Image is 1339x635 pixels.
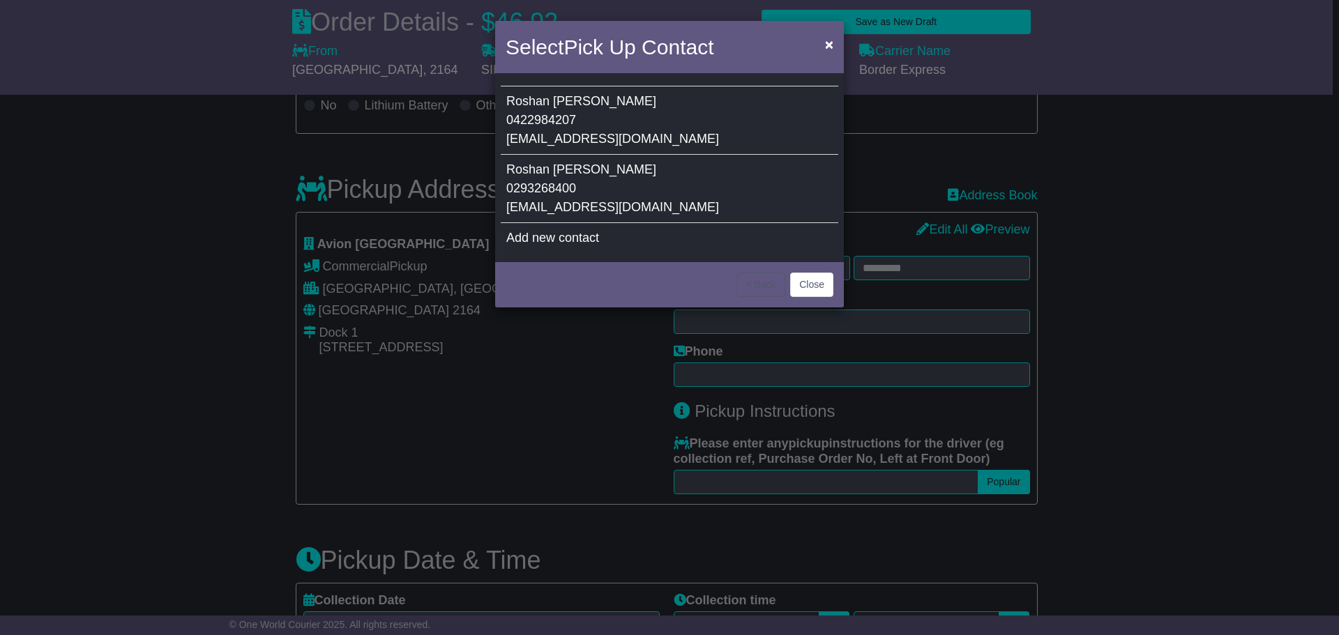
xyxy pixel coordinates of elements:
[506,94,550,108] span: Roshan
[506,132,719,146] span: [EMAIL_ADDRESS][DOMAIN_NAME]
[737,273,785,297] button: < Back
[506,113,576,127] span: 0422984207
[825,36,833,52] span: ×
[506,181,576,195] span: 0293268400
[506,162,550,176] span: Roshan
[506,231,599,245] span: Add new contact
[642,36,713,59] span: Contact
[553,162,656,176] span: [PERSON_NAME]
[506,200,719,214] span: [EMAIL_ADDRESS][DOMAIN_NAME]
[563,36,635,59] span: Pick Up
[790,273,833,297] button: Close
[553,94,656,108] span: [PERSON_NAME]
[818,30,840,59] button: Close
[506,31,713,63] h4: Select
